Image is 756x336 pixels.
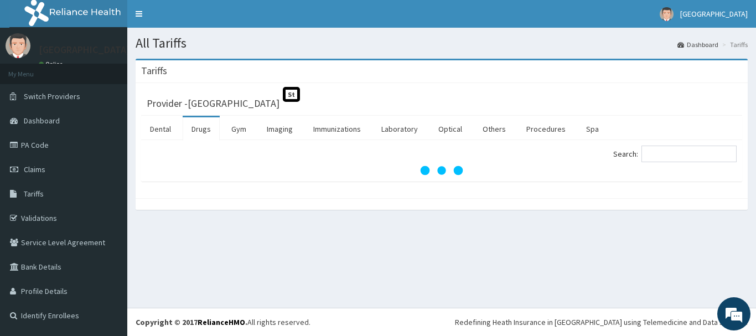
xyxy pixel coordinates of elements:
span: [GEOGRAPHIC_DATA] [680,9,748,19]
p: [GEOGRAPHIC_DATA] [39,45,130,55]
h3: Provider - [GEOGRAPHIC_DATA] [147,99,279,108]
svg: audio-loading [420,148,464,193]
input: Search: [641,146,737,162]
span: St [283,87,300,102]
span: Switch Providers [24,91,80,101]
textarea: Type your message and hit 'Enter' [6,221,211,260]
a: Others [474,117,515,141]
div: Redefining Heath Insurance in [GEOGRAPHIC_DATA] using Telemedicine and Data Science! [455,317,748,328]
a: Gym [222,117,255,141]
a: Optical [429,117,471,141]
span: Tariffs [24,189,44,199]
label: Search: [613,146,737,162]
a: Online [39,60,65,68]
a: RelianceHMO [198,317,245,327]
strong: Copyright © 2017 . [136,317,247,327]
div: Chat with us now [58,62,186,76]
footer: All rights reserved. [127,308,756,336]
div: Minimize live chat window [182,6,208,32]
span: Claims [24,164,45,174]
a: Dental [141,117,180,141]
a: Procedures [517,117,574,141]
a: Immunizations [304,117,370,141]
li: Tariffs [719,40,748,49]
h3: Tariffs [141,66,167,76]
a: Laboratory [372,117,427,141]
a: Imaging [258,117,302,141]
span: Dashboard [24,116,60,126]
img: d_794563401_company_1708531726252_794563401 [20,55,45,83]
img: User Image [660,7,674,21]
span: We're online! [64,99,153,210]
a: Drugs [183,117,220,141]
a: Dashboard [677,40,718,49]
a: Spa [577,117,608,141]
img: User Image [6,33,30,58]
h1: All Tariffs [136,36,748,50]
